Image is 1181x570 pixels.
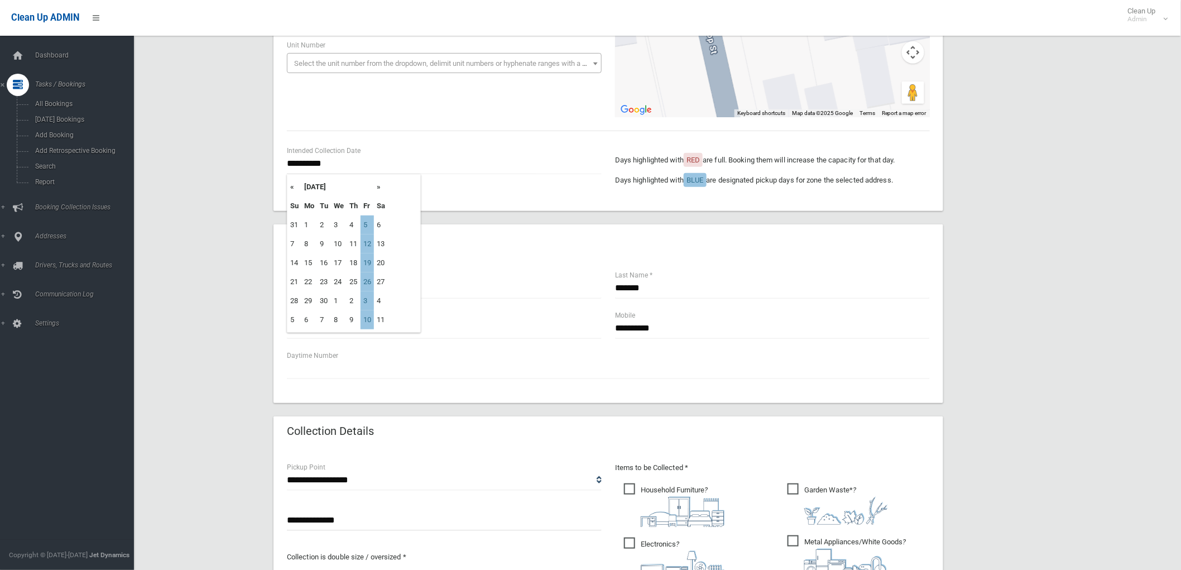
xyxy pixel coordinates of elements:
[618,103,655,117] a: Open this area in Google Maps (opens a new window)
[347,291,361,310] td: 2
[32,290,143,298] span: Communication Log
[374,197,388,215] th: Sa
[32,80,143,88] span: Tasks / Bookings
[301,178,374,197] th: [DATE]
[32,261,143,269] span: Drivers, Trucks and Routes
[287,197,301,215] th: Su
[287,550,602,564] p: Collection is double size / oversized *
[374,310,388,329] td: 11
[347,197,361,215] th: Th
[804,497,888,525] img: 4fd8a5c772b2c999c83690221e5242e0.png
[374,215,388,234] td: 6
[32,51,143,59] span: Dashboard
[287,215,301,234] td: 31
[301,253,317,272] td: 15
[32,100,134,108] span: All Bookings
[361,310,374,329] td: 10
[331,310,347,329] td: 8
[331,291,347,310] td: 1
[32,319,143,327] span: Settings
[317,272,331,291] td: 23
[301,310,317,329] td: 6
[882,110,926,116] a: Report a map error
[804,486,888,525] i: ?
[615,461,930,475] p: Items to be Collected *
[361,197,374,215] th: Fr
[287,291,301,310] td: 28
[32,131,134,139] span: Add Booking
[374,272,388,291] td: 27
[89,551,129,559] strong: Jet Dynamics
[287,234,301,253] td: 7
[317,234,331,253] td: 9
[624,483,724,527] span: Household Furniture
[347,215,361,234] td: 4
[273,228,382,250] header: Personal Details
[317,310,331,329] td: 7
[317,253,331,272] td: 16
[361,253,374,272] td: 19
[331,253,347,272] td: 17
[737,109,785,117] button: Keyboard shortcuts
[641,486,724,527] i: ?
[641,497,724,527] img: aa9efdbe659d29b613fca23ba79d85cb.png
[32,147,134,155] span: Add Retrospective Booking
[287,178,301,197] th: «
[347,272,361,291] td: 25
[686,156,700,164] span: RED
[287,253,301,272] td: 14
[1128,15,1156,23] small: Admin
[615,154,930,167] p: Days highlighted with are full. Booking them will increase the capacity for that day.
[32,162,134,170] span: Search
[301,197,317,215] th: Mo
[902,82,924,104] button: Drag Pegman onto the map to open Street View
[301,234,317,253] td: 8
[860,110,875,116] a: Terms
[9,551,88,559] span: Copyright © [DATE]-[DATE]
[287,272,301,291] td: 21
[317,215,331,234] td: 2
[294,59,606,68] span: Select the unit number from the dropdown, delimit unit numbers or hyphenate ranges with a comma
[1122,7,1167,23] span: Clean Up
[331,234,347,253] td: 10
[361,234,374,253] td: 12
[331,215,347,234] td: 3
[902,41,924,64] button: Map camera controls
[374,291,388,310] td: 4
[32,116,134,123] span: [DATE] Bookings
[32,232,143,240] span: Addresses
[317,197,331,215] th: Tu
[331,197,347,215] th: We
[361,215,374,234] td: 5
[347,310,361,329] td: 9
[361,291,374,310] td: 3
[331,272,347,291] td: 24
[792,110,853,116] span: Map data ©2025 Google
[615,174,930,187] p: Days highlighted with are designated pickup days for zone the selected address.
[32,203,143,211] span: Booking Collection Issues
[301,215,317,234] td: 1
[301,291,317,310] td: 29
[347,253,361,272] td: 18
[686,176,703,184] span: BLUE
[374,234,388,253] td: 13
[273,420,387,442] header: Collection Details
[301,272,317,291] td: 22
[11,12,79,23] span: Clean Up ADMIN
[32,178,134,186] span: Report
[287,310,301,329] td: 5
[788,483,888,525] span: Garden Waste*
[374,178,388,197] th: »
[317,291,331,310] td: 30
[618,103,655,117] img: Google
[374,253,388,272] td: 20
[347,234,361,253] td: 11
[361,272,374,291] td: 26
